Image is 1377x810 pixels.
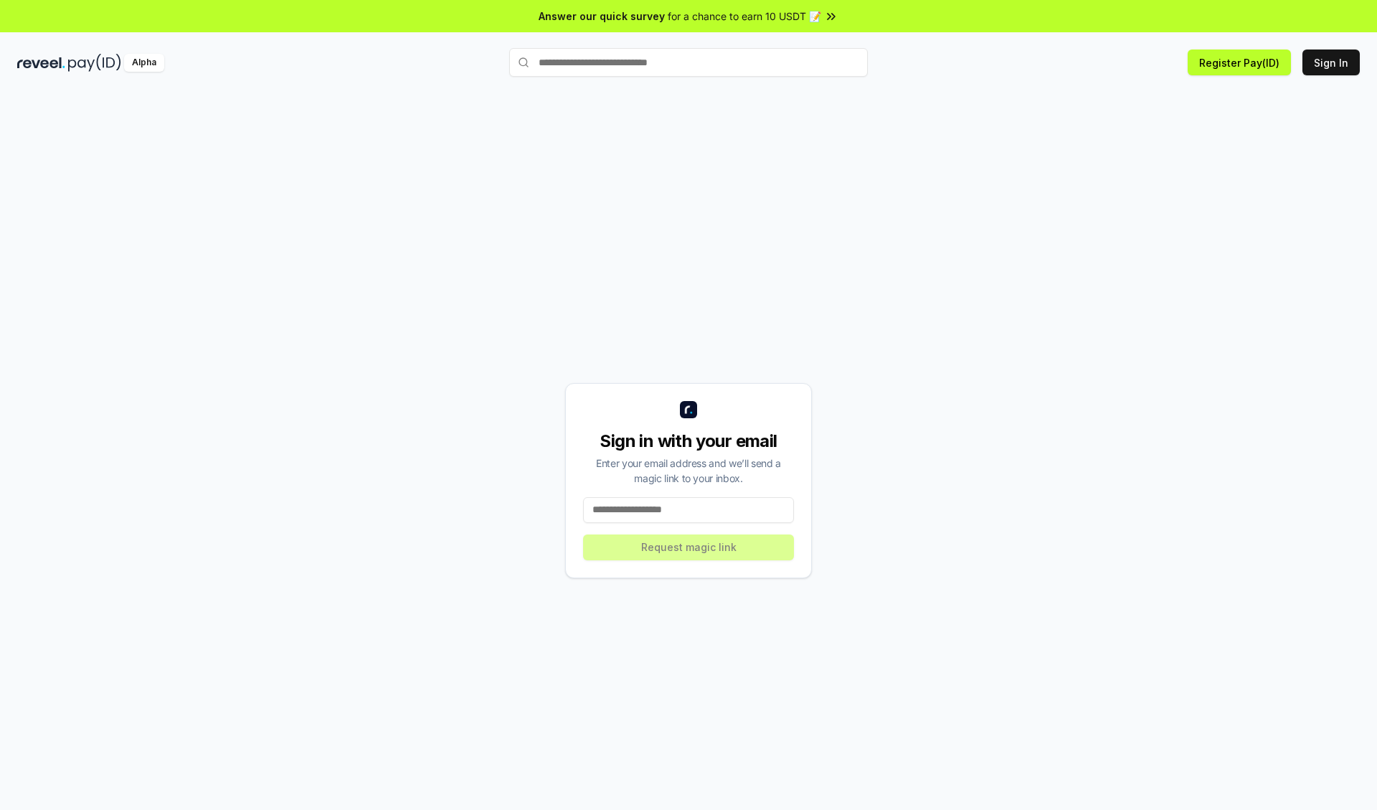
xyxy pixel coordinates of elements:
div: Alpha [124,54,164,72]
div: Sign in with your email [583,430,794,453]
button: Register Pay(ID) [1188,50,1291,75]
img: logo_small [680,401,697,418]
img: reveel_dark [17,54,65,72]
span: Answer our quick survey [539,9,665,24]
div: Enter your email address and we’ll send a magic link to your inbox. [583,456,794,486]
span: for a chance to earn 10 USDT 📝 [668,9,821,24]
button: Sign In [1302,50,1360,75]
img: pay_id [68,54,121,72]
